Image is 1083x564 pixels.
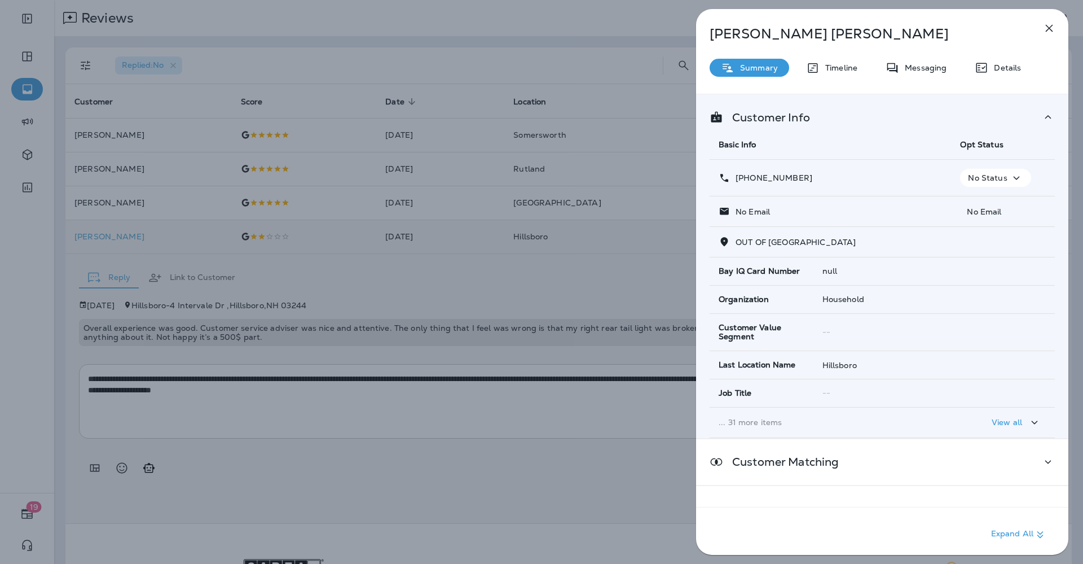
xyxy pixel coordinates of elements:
span: Opt Status [960,139,1003,150]
p: View all [992,418,1022,427]
span: -- [822,327,830,337]
p: Details [988,63,1021,72]
span: Household [822,294,864,304]
button: Add to Static Segment [1019,502,1041,524]
p: No Email [960,207,1046,216]
button: Expand All [987,524,1051,545]
span: OUT OF [GEOGRAPHIC_DATA] [736,237,856,247]
p: Customer Info [723,113,810,122]
span: Hillsboro [822,360,857,370]
span: -- [822,388,830,398]
p: Expand All [991,528,1047,541]
p: No Email [730,207,770,216]
span: Last Location Name [719,360,796,370]
p: Messaging [899,63,946,72]
span: null [822,266,838,276]
span: Organization [719,295,769,304]
span: Job Title [719,388,751,398]
button: No Status [960,169,1031,187]
p: ... 31 more items [719,418,942,427]
span: Basic Info [719,139,756,150]
span: Customer Value Segment [719,323,804,342]
span: Bay IQ Card Number [719,266,800,276]
p: Timeline [820,63,857,72]
p: Customer Matching [723,457,839,466]
p: No Status [968,173,1007,182]
button: View all [987,412,1046,433]
p: Summary [734,63,778,72]
p: [PHONE_NUMBER] [730,173,812,182]
p: [PERSON_NAME] [PERSON_NAME] [710,26,1018,42]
